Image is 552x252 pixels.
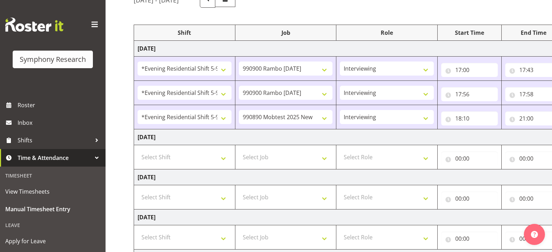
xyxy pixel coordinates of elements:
[2,183,104,200] a: View Timesheets
[441,151,498,166] input: Click to select...
[441,232,498,246] input: Click to select...
[340,28,434,37] div: Role
[2,218,104,232] div: Leave
[531,231,538,238] img: help-xxl-2.png
[441,28,498,37] div: Start Time
[20,54,86,65] div: Symphony Research
[5,204,100,214] span: Manual Timesheet Entry
[5,186,100,197] span: View Timesheets
[441,111,498,125] input: Click to select...
[5,18,63,32] img: Rosterit website logo
[18,100,102,110] span: Roster
[138,28,231,37] div: Shift
[2,200,104,218] a: Manual Timesheet Entry
[441,87,498,101] input: Click to select...
[2,232,104,250] a: Apply for Leave
[18,117,102,128] span: Inbox
[441,63,498,77] input: Click to select...
[441,192,498,206] input: Click to select...
[5,236,100,246] span: Apply for Leave
[239,28,333,37] div: Job
[18,135,91,146] span: Shifts
[18,153,91,163] span: Time & Attendance
[2,168,104,183] div: Timesheet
